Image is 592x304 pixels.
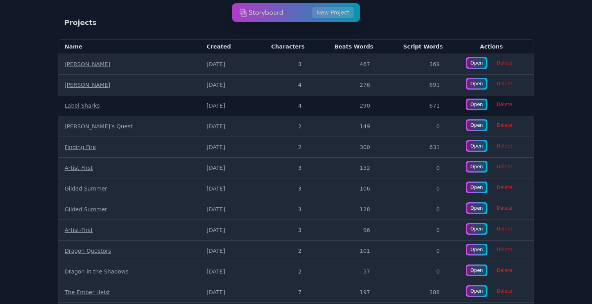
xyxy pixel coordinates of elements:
td: 0 [379,178,449,199]
td: 4 [249,75,311,95]
a: Open [466,161,487,173]
span: Delete [492,78,517,89]
a: The Ember Heist [65,289,110,295]
a: Artist-First [65,165,93,171]
a: Label Sharks [65,103,100,109]
button: New Project [312,7,354,18]
td: [DATE] [200,261,250,282]
td: 96 [311,220,379,241]
td: 3 [249,54,311,75]
td: [DATE] [200,95,250,116]
span: Delete [492,120,517,131]
td: [DATE] [200,199,250,220]
th: Name [58,40,200,54]
span: Delete [492,182,517,193]
a: Open [466,182,487,193]
td: [DATE] [200,158,250,178]
span: Delete [492,286,517,297]
td: 467 [311,54,379,75]
a: Finding Fire [65,144,96,150]
div: Open [467,79,486,88]
td: [DATE] [200,54,250,75]
td: 128 [311,199,379,220]
td: 276 [311,75,379,95]
a: Open [466,285,487,297]
span: Delete [492,223,517,234]
a: Gilded Summer [65,185,107,192]
span: Delete [492,58,517,68]
a: Artist-First [65,227,93,233]
td: 106 [311,178,379,199]
td: [DATE] [200,241,250,261]
span: Delete [492,99,517,110]
td: 4 [249,95,311,116]
span: Delete [492,265,517,276]
th: Beats Words [311,40,379,54]
td: [DATE] [200,178,250,199]
td: 3 [249,158,311,178]
td: 152 [311,158,379,178]
a: Open [466,140,487,152]
td: 0 [379,116,449,137]
a: Open [466,244,487,255]
div: Open [467,121,486,130]
div: Open [467,58,486,68]
div: Open [467,286,486,296]
h2: Projects [64,17,97,28]
th: Actions [449,40,534,54]
a: Open [466,99,487,110]
td: 3 [249,220,311,241]
td: [DATE] [200,137,250,158]
td: 2 [249,137,311,158]
td: 2 [249,116,311,137]
td: 388 [379,282,449,303]
td: 57 [311,261,379,282]
a: Open [466,264,487,276]
td: [DATE] [200,75,250,95]
div: Open [467,162,486,171]
div: Open [467,266,486,275]
span: Delete [492,203,517,214]
a: Open [466,202,487,214]
td: 197 [311,282,379,303]
th: Created [200,40,250,54]
span: Delete [492,244,517,255]
div: Open [467,203,486,213]
td: 3 [249,178,311,199]
td: 7 [249,282,311,303]
a: Open [466,223,487,235]
td: [DATE] [200,220,250,241]
a: [PERSON_NAME] [65,61,110,67]
div: Open [467,100,486,109]
div: Open [467,183,486,192]
th: Script Words [379,40,449,54]
td: 290 [311,95,379,116]
a: Open [466,57,487,69]
td: 671 [379,95,449,116]
a: Dragon Questors [65,248,111,254]
td: [DATE] [200,282,250,303]
div: Open [467,141,486,151]
td: 300 [311,137,379,158]
a: Gilded Summer [65,206,107,212]
td: 2 [249,241,311,261]
span: Delete [492,140,517,151]
img: storyboard [240,5,283,20]
th: Characters [249,40,311,54]
td: [DATE] [200,116,250,137]
a: Open [466,78,487,90]
td: 149 [311,116,379,137]
div: Open [467,245,486,254]
td: 0 [379,199,449,220]
td: 101 [311,241,379,261]
td: 631 [379,137,449,158]
td: 0 [379,220,449,241]
a: Open [466,119,487,131]
td: 0 [379,241,449,261]
a: [PERSON_NAME] [65,82,110,88]
a: Dragon in the Shadows [65,268,128,275]
span: Delete [492,161,517,172]
td: 691 [379,75,449,95]
td: 0 [379,158,449,178]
